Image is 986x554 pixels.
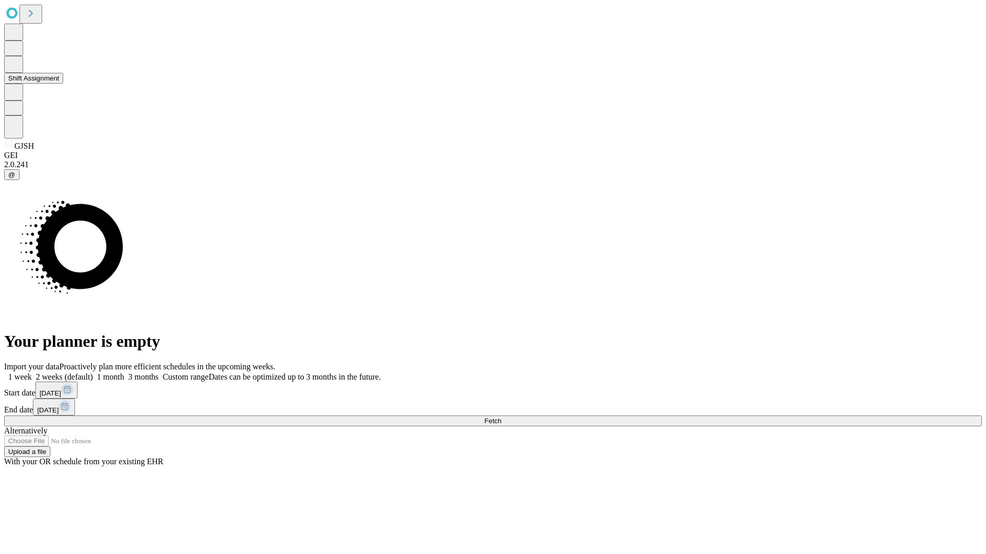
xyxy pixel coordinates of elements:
[4,446,50,457] button: Upload a file
[33,399,75,415] button: [DATE]
[4,332,982,351] h1: Your planner is empty
[60,362,275,371] span: Proactively plan more efficient schedules in the upcoming weeks.
[8,372,32,381] span: 1 week
[4,426,47,435] span: Alternatively
[97,372,124,381] span: 1 month
[40,389,61,397] span: [DATE]
[37,406,59,414] span: [DATE]
[4,151,982,160] div: GEI
[36,372,93,381] span: 2 weeks (default)
[4,382,982,399] div: Start date
[163,372,208,381] span: Custom range
[8,171,15,179] span: @
[35,382,78,399] button: [DATE]
[128,372,159,381] span: 3 months
[4,160,982,169] div: 2.0.241
[14,142,34,150] span: GJSH
[4,362,60,371] span: Import your data
[208,372,381,381] span: Dates can be optimized up to 3 months in the future.
[4,73,63,84] button: Shift Assignment
[4,457,163,466] span: With your OR schedule from your existing EHR
[4,399,982,415] div: End date
[4,169,20,180] button: @
[484,417,501,425] span: Fetch
[4,415,982,426] button: Fetch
